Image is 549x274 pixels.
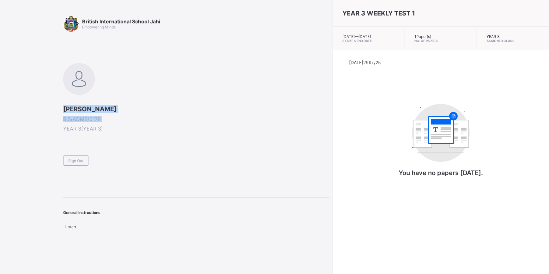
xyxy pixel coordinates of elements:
span: YEAR 3 [486,34,500,39]
span: 1 Paper(s) [414,34,431,39]
span: Sign Out [68,158,83,163]
div: You have no papers today. [378,98,504,189]
span: start [68,224,76,229]
span: BIS/ADMS/0178 [63,116,329,122]
span: Start & End Date [342,39,395,43]
span: No. of Papers [414,39,467,43]
span: General Instructions [63,210,100,215]
span: YEAR 3 ( YEAR 3 ) [63,125,329,132]
span: British International School Jahi [82,18,160,25]
tspan: T [433,125,438,133]
span: [DATE] — [DATE] [342,34,371,39]
span: [PERSON_NAME] [63,105,329,113]
span: Empowering Minds [82,25,116,29]
span: YEAR 3 WEEKLY TEST 1 [342,9,415,17]
span: Assigned Class [486,39,540,43]
p: You have no papers [DATE]. [378,169,504,177]
span: [DATE] 29th /25 [349,60,381,65]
